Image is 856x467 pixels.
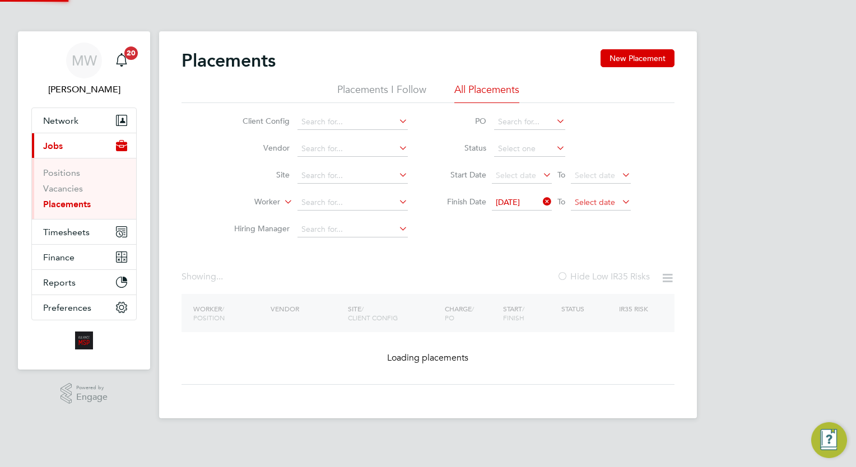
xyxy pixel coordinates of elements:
span: Select date [575,170,615,180]
span: Jobs [43,141,63,151]
span: Network [43,115,78,126]
button: Engage Resource Center [811,422,847,458]
button: Finance [32,245,136,269]
span: Select date [575,197,615,207]
label: PO [436,116,486,126]
label: Vendor [225,143,290,153]
label: Hiring Manager [225,223,290,233]
nav: Main navigation [18,31,150,370]
a: Placements [43,199,91,209]
div: Showing [182,271,225,283]
button: New Placement [601,49,674,67]
span: [DATE] [496,197,520,207]
span: Engage [76,393,108,402]
span: Preferences [43,302,91,313]
input: Search for... [297,195,408,211]
label: Status [436,143,486,153]
span: Finance [43,252,75,263]
span: 20 [124,46,138,60]
a: 20 [110,43,133,78]
span: To [554,194,569,209]
div: Jobs [32,158,136,219]
li: Placements I Follow [337,83,426,103]
span: ... [216,271,223,282]
label: Site [225,170,290,180]
input: Search for... [494,114,565,130]
a: Go to home page [31,331,137,349]
label: Client Config [225,116,290,126]
input: Search for... [297,222,408,237]
button: Reports [32,270,136,295]
label: Finish Date [436,197,486,207]
label: Start Date [436,170,486,180]
h2: Placements [182,49,276,72]
input: Search for... [297,168,408,184]
button: Timesheets [32,220,136,244]
span: MW [72,53,97,68]
label: Worker [216,197,280,208]
button: Preferences [32,295,136,320]
img: alliancemsp-logo-retina.png [75,331,93,349]
input: Select one [494,141,565,157]
span: Reports [43,277,76,288]
span: Megan Westlotorn [31,83,137,96]
input: Search for... [297,114,408,130]
span: Timesheets [43,227,90,237]
span: Powered by [76,383,108,393]
span: To [554,167,569,182]
li: All Placements [454,83,519,103]
a: Positions [43,167,80,178]
a: Powered byEngage [61,383,108,404]
input: Search for... [297,141,408,157]
button: Network [32,108,136,133]
span: Select date [496,170,536,180]
a: MW[PERSON_NAME] [31,43,137,96]
button: Jobs [32,133,136,158]
a: Vacancies [43,183,83,194]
